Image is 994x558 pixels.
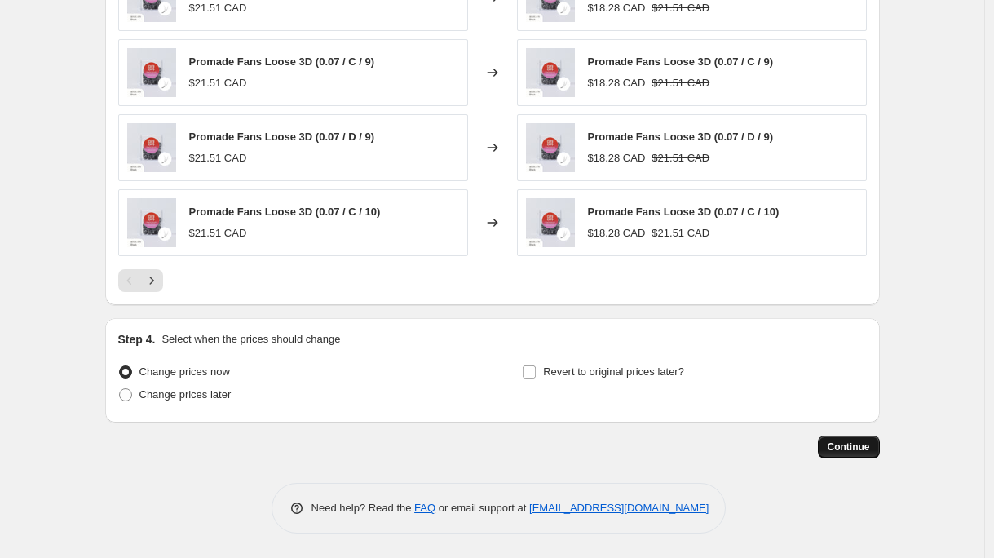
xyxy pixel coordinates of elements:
[588,152,646,164] span: $18.28 CAD
[652,2,709,14] span: $21.51 CAD
[652,152,709,164] span: $21.51 CAD
[526,48,575,97] img: Legend_LoosePromade-01_80x.jpg
[127,123,176,172] img: Legend_LoosePromade-01_80x.jpg
[526,198,575,247] img: Legend_LoosePromade-01_80x.jpg
[189,55,375,68] span: Promade Fans Loose 3D (0.07 / C / 9)
[652,77,709,89] span: $21.51 CAD
[189,77,247,89] span: $21.51 CAD
[526,123,575,172] img: Legend_LoosePromade-01_80x.jpg
[543,365,684,378] span: Revert to original prices later?
[588,77,646,89] span: $18.28 CAD
[127,48,176,97] img: Legend_LoosePromade-01_80x.jpg
[189,206,381,218] span: Promade Fans Loose 3D (0.07 / C / 10)
[189,227,247,239] span: $21.51 CAD
[414,502,435,514] a: FAQ
[818,436,880,458] button: Continue
[118,269,163,292] nav: Pagination
[588,227,646,239] span: $18.28 CAD
[189,2,247,14] span: $21.51 CAD
[189,131,375,143] span: Promade Fans Loose 3D (0.07 / D / 9)
[588,2,646,14] span: $18.28 CAD
[127,198,176,247] img: Legend_LoosePromade-01_80x.jpg
[828,441,870,454] span: Continue
[588,131,774,143] span: Promade Fans Loose 3D (0.07 / D / 9)
[189,152,247,164] span: $21.51 CAD
[139,365,230,378] span: Change prices now
[529,502,709,514] a: [EMAIL_ADDRESS][DOMAIN_NAME]
[588,55,774,68] span: Promade Fans Loose 3D (0.07 / C / 9)
[139,388,232,401] span: Change prices later
[435,502,529,514] span: or email support at
[311,502,415,514] span: Need help? Read the
[118,331,156,348] h2: Step 4.
[161,331,340,348] p: Select when the prices should change
[652,227,709,239] span: $21.51 CAD
[140,269,163,292] button: Next
[588,206,780,218] span: Promade Fans Loose 3D (0.07 / C / 10)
